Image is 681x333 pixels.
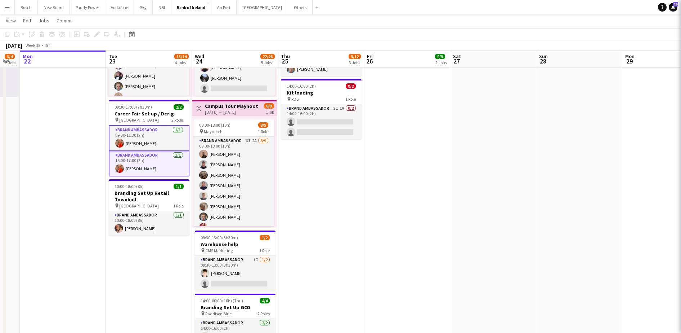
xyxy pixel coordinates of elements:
span: Sat [453,53,461,60]
a: 20 [669,3,677,12]
h3: Campus Tour Maynooth [205,103,259,109]
span: 26 [366,57,373,65]
button: Bosch [15,0,38,14]
div: IST [45,43,50,48]
span: [GEOGRAPHIC_DATA] [119,203,159,209]
a: View [3,16,19,25]
h3: Warehouse help [195,241,275,247]
a: Jobs [36,16,52,25]
span: 1 Role [345,96,356,102]
div: 2 Jobs [435,60,447,65]
button: Sky [134,0,153,14]
span: Sun [539,53,548,60]
button: Others [288,0,313,14]
div: 4 Jobs [175,60,188,65]
span: CMS Marketing [205,248,233,253]
span: 29 [624,57,635,65]
span: 20 [673,2,678,6]
span: 28 [538,57,548,65]
div: 1 job [266,109,274,115]
span: Jobs [39,17,49,24]
app-job-card: 09:30-17:00 (7h30m)2/2Career Fair Set up / Derig [GEOGRAPHIC_DATA]2 RolesBrand Ambassador1/109:30... [109,100,189,176]
span: View [6,17,16,24]
span: Thu [281,53,290,60]
span: Fri [367,53,373,60]
span: 3/4 [5,54,15,59]
span: 9/9 [435,54,445,59]
h3: Kit loading [281,89,362,96]
app-card-role: Brand Ambassador3I1A0/214:00-16:00 (2h) [281,104,362,139]
span: 1/1 [174,184,184,189]
span: 08:00-18:00 (10h) [199,122,230,128]
span: 23 [108,57,117,65]
a: Comms [54,16,76,25]
span: 2 Roles [171,117,184,123]
span: 9/12 [349,54,361,59]
span: 8/9 [264,103,274,109]
app-card-role: Brand Ambassador1/115:00-17:00 (2h)[PERSON_NAME] [109,151,189,176]
span: 22/26 [260,54,275,59]
span: 09:30-13:00 (3h30m) [201,235,238,240]
button: NBI [153,0,171,14]
span: 4/4 [260,298,270,303]
span: 1 Role [258,129,268,134]
span: Tue [109,53,117,60]
span: Raddison Blue [205,311,232,316]
app-job-card: 14:00-16:00 (2h)0/2Kit loading RDS1 RoleBrand Ambassador3I1A0/214:00-16:00 (2h) [281,79,362,139]
button: [GEOGRAPHIC_DATA] [237,0,288,14]
button: New Board [38,0,70,14]
span: Week 38 [24,43,42,48]
span: 2/2 [174,104,184,110]
div: [DATE] [6,42,22,49]
span: 10:00-18:00 (8h) [115,184,144,189]
span: Mon [23,53,33,60]
span: 14:00-16:00 (2h) [287,83,316,89]
a: Edit [20,16,34,25]
div: 2 Jobs [5,60,16,65]
app-card-role: Brand Ambassador1/109:30-11:30 (2h)[PERSON_NAME] [109,125,189,151]
span: 27 [452,57,461,65]
span: Edit [23,17,31,24]
app-job-card: 09:30-13:00 (3h30m)1/2Warehouse help CMS Marketing1 RoleBrand Ambassador1I1/209:30-13:00 (3h30m)[... [195,231,275,291]
span: RDS [291,96,299,102]
span: 24 [194,57,204,65]
span: 25 [280,57,290,65]
div: [DATE] → [DATE] [205,109,259,115]
span: 09:30-17:00 (7h30m) [115,104,152,110]
span: 13/14 [174,54,189,59]
span: Wed [195,53,204,60]
span: Mon [625,53,635,60]
div: 5 Jobs [261,60,274,65]
span: 1 Role [259,248,270,253]
span: 8/9 [258,122,268,128]
span: 22 [22,57,33,65]
app-card-role: Brand Ambassador1I1/209:30-13:00 (3h30m)[PERSON_NAME] [195,256,275,291]
span: 2 Roles [257,311,270,316]
h3: Career Fair Set up / Derig [109,110,189,117]
app-job-card: 10:00-18:00 (8h)1/1Branding Set Up Retail Townhall [GEOGRAPHIC_DATA]1 RoleBrand Ambassador1/110:0... [109,179,189,236]
h3: Branding Set Up GCO [195,304,275,311]
app-card-role: Brand Ambassador1/110:00-18:00 (8h)[PERSON_NAME] [109,211,189,236]
span: 1 Role [173,203,184,209]
span: [GEOGRAPHIC_DATA] [119,117,159,123]
button: Vodafone [105,0,134,14]
span: Comms [57,17,73,24]
app-job-card: 08:00-18:00 (10h)8/9 Maynooth1 RoleBrand Ambassador6I2A8/908:00-18:00 (10h)[PERSON_NAME][PERSON_N... [193,119,274,226]
div: 3 Jobs [349,60,360,65]
span: 0/2 [346,83,356,89]
span: 14:00-00:00 (10h) (Thu) [201,298,243,303]
button: An Post [211,0,237,14]
app-card-role: Brand Ambassador6I2A8/908:00-18:00 (10h)[PERSON_NAME][PERSON_NAME][PERSON_NAME][PERSON_NAME][PERS... [193,137,274,245]
span: 1/2 [260,235,270,240]
span: Maynooth [204,129,223,134]
h3: Branding Set Up Retail Townhall [109,190,189,203]
button: Bank of Ireland [171,0,211,14]
button: Paddy Power [70,0,105,14]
